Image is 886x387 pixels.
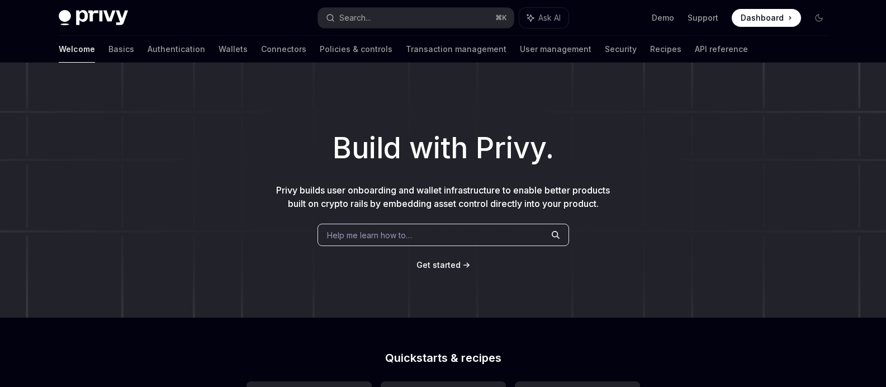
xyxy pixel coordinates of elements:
a: Get started [416,259,461,271]
a: Security [605,36,637,63]
a: Recipes [650,36,681,63]
h2: Quickstarts & recipes [247,352,640,364]
a: API reference [695,36,748,63]
span: Get started [416,260,461,270]
button: Ask AI [519,8,568,28]
a: Authentication [148,36,205,63]
div: Search... [339,11,371,25]
a: Demo [652,12,674,23]
a: Welcome [59,36,95,63]
span: Ask AI [538,12,561,23]
a: Support [688,12,718,23]
a: Connectors [261,36,306,63]
a: Transaction management [406,36,506,63]
a: User management [520,36,591,63]
button: Toggle dark mode [810,9,828,27]
button: Search...⌘K [318,8,514,28]
h1: Build with Privy. [18,126,868,170]
span: Help me learn how to… [327,229,412,241]
a: Wallets [219,36,248,63]
a: Policies & controls [320,36,392,63]
span: Privy builds user onboarding and wallet infrastructure to enable better products built on crypto ... [276,185,610,209]
span: ⌘ K [495,13,507,22]
img: dark logo [59,10,128,26]
span: Dashboard [741,12,784,23]
a: Basics [108,36,134,63]
a: Dashboard [732,9,801,27]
